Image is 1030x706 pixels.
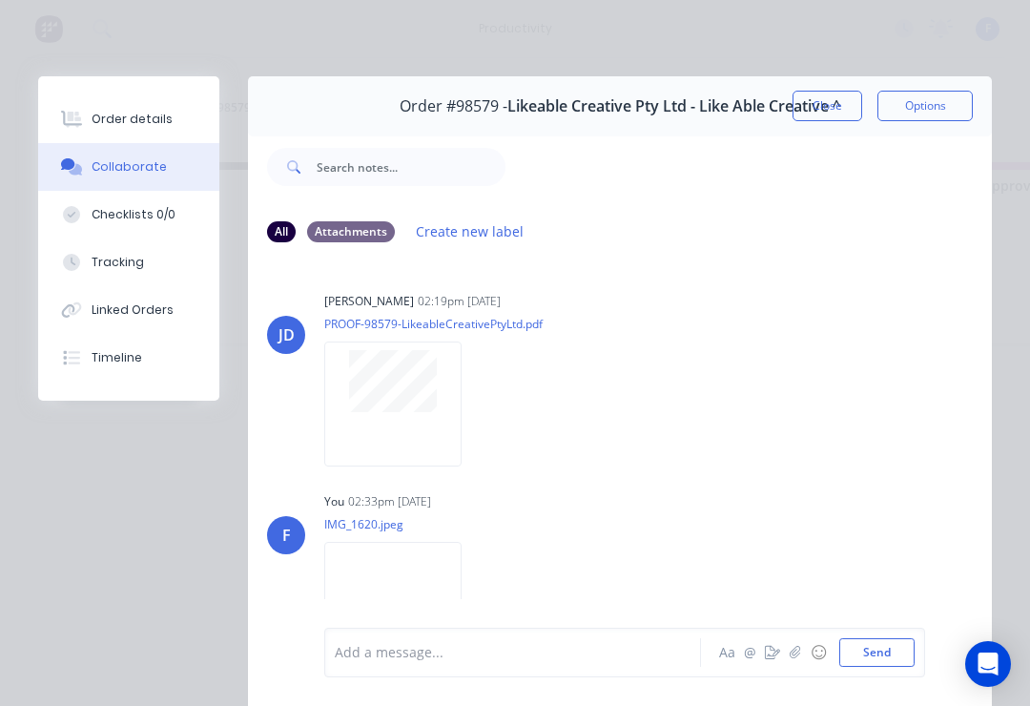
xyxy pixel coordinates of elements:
[418,293,501,310] div: 02:19pm [DATE]
[307,221,395,242] div: Attachments
[324,293,414,310] div: [PERSON_NAME]
[92,206,175,223] div: Checklists 0/0
[324,316,543,332] p: PROOF-98579-LikeableCreativePtyLtd.pdf
[38,191,219,239] button: Checklists 0/0
[715,641,738,664] button: Aa
[738,641,761,664] button: @
[267,221,296,242] div: All
[38,95,219,143] button: Order details
[92,111,173,128] div: Order details
[38,239,219,286] button: Tracking
[92,158,167,176] div: Collaborate
[807,641,830,664] button: ☺
[317,148,505,186] input: Search notes...
[92,254,144,271] div: Tracking
[324,516,481,532] p: IMG_1620.jpeg
[324,493,344,510] div: You
[348,493,431,510] div: 02:33pm [DATE]
[38,286,219,334] button: Linked Orders
[839,638,915,667] button: Send
[38,334,219,382] button: Timeline
[507,97,841,115] span: Likeable Creative Pty Ltd - Like Able Creative ^
[965,641,1011,687] div: Open Intercom Messenger
[406,218,534,244] button: Create new label
[92,301,174,319] div: Linked Orders
[278,323,295,346] div: JD
[877,91,973,121] button: Options
[38,143,219,191] button: Collaborate
[92,349,142,366] div: Timeline
[282,524,291,547] div: F
[400,97,507,115] span: Order #98579 -
[793,91,862,121] button: Close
